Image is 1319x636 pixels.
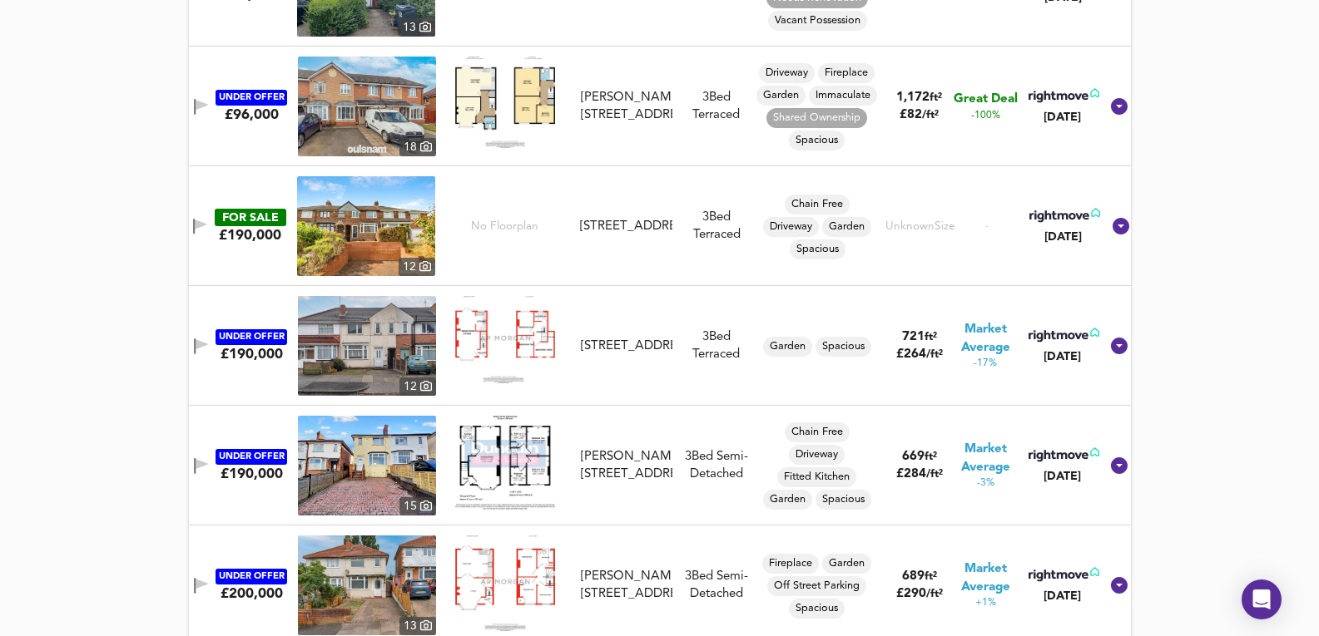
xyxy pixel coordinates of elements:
[985,220,989,233] span: -
[818,66,875,81] span: Fireplace
[763,217,819,237] div: Driveway
[971,109,1000,123] span: -100%
[1026,229,1100,245] div: [DATE]
[816,339,871,354] span: Spacious
[816,490,871,510] div: Spacious
[785,425,850,440] span: Chain Free
[896,468,943,481] span: £ 284
[763,219,819,234] span: Driveway
[298,535,436,635] img: property thumbnail
[221,584,283,603] div: £200,000
[219,226,281,244] div: £190,000
[581,89,672,125] div: [PERSON_NAME][STREET_ADDRESS]
[756,86,806,106] div: Garden
[950,441,1020,476] span: Market Average
[679,89,754,125] div: 3 Bed Terraced
[885,219,955,234] div: Unknown Size
[977,476,994,491] span: -3%
[759,66,815,81] span: Driveway
[455,535,555,631] img: Floorplan
[809,86,877,106] div: Immaculate
[189,286,1131,406] div: UNDER OFFER£190,000 property thumbnail 12 Floorplan[STREET_ADDRESS]3Bed TerracedGardenSpacious721...
[216,90,287,106] div: UNDER OFFER
[822,217,871,237] div: Garden
[902,331,925,343] span: 721
[925,451,937,462] span: ft²
[581,338,672,355] div: [STREET_ADDRESS]
[809,88,877,103] span: Immaculate
[216,449,287,465] div: UNDER OFFER
[816,492,871,507] span: Spacious
[1025,109,1099,126] div: [DATE]
[762,554,819,574] div: Fireplace
[679,328,754,364] div: 3 Bed Terraced
[974,357,997,371] span: -17%
[455,416,555,510] img: Floorplan
[189,166,1131,286] div: FOR SALE£190,000 property thumbnail 12 No Floorplan[STREET_ADDRESS]3Bed TerracedChain FreeDrivewa...
[215,209,286,226] div: FOR SALE
[896,588,943,600] span: £ 290
[763,490,812,510] div: Garden
[574,448,679,484] div: Dearmont Road, Longbridge, Birmingham, B31 4LZ
[902,570,925,583] span: 689
[399,18,435,37] div: 13
[225,106,279,124] div: £96,000
[818,63,875,83] div: Fireplace
[789,133,845,148] span: Spacious
[767,579,866,594] span: Off Street Parking
[925,571,937,582] span: ft²
[574,338,679,355] div: Edenhurst Road, Birmingham, West Midlands, B31 4PL
[789,445,845,465] div: Driveway
[298,416,436,515] img: property thumbnail
[763,339,812,354] span: Garden
[580,218,672,235] div: [STREET_ADDRESS]
[950,560,1020,596] span: Market Average
[399,497,436,515] div: 15
[777,470,856,485] span: Fitted Kitchen
[900,109,939,121] span: £ 82
[679,209,754,244] div: 3 Bed Terraced
[816,337,871,357] div: Spacious
[790,239,845,259] div: Spacious
[767,576,866,596] div: Off Street Parking
[298,57,436,156] img: property thumbnail
[189,406,1131,525] div: UNDER OFFER£190,000 property thumbnail 15 Floorplan[PERSON_NAME][STREET_ADDRESS]3Bed Semi-Detache...
[762,556,819,571] span: Fireplace
[298,296,436,396] img: property thumbnail
[766,108,867,128] div: Shared Ownership
[926,589,943,599] span: / ft²
[679,568,754,604] div: 3 Bed Semi-Detached
[896,91,930,104] span: 1,172
[768,13,867,28] span: Vacant Possession
[216,329,287,345] div: UNDER OFFER
[756,88,806,103] span: Garden
[777,467,856,487] div: Fitted Kitchen
[822,219,871,234] span: Garden
[1242,579,1282,619] div: Open Intercom Messenger
[189,47,1131,166] div: UNDER OFFER£96,000 property thumbnail 18 Floorplan[PERSON_NAME][STREET_ADDRESS]3Bed TerracedDrive...
[1109,96,1129,116] svg: Show Details
[954,91,1018,108] span: Great Deal
[399,377,436,396] div: 12
[1025,348,1099,365] div: [DATE]
[1109,456,1129,476] svg: Show Details
[297,176,435,276] a: property thumbnail 12
[789,601,845,616] span: Spacious
[789,131,845,150] div: Spacious
[1111,216,1131,236] svg: Show Details
[785,422,850,442] div: Chain Free
[221,345,283,363] div: £190,000
[455,296,555,383] img: Floorplan
[1025,588,1099,604] div: [DATE]
[759,63,815,83] div: Driveway
[455,57,555,147] img: Floorplan
[790,242,845,257] span: Spacious
[298,57,436,156] a: property thumbnail 18
[298,416,436,515] a: property thumbnail 15
[785,195,850,214] div: Chain Free
[926,469,943,480] span: / ft²
[785,197,850,212] span: Chain Free
[926,349,943,360] span: / ft²
[902,451,925,463] span: 669
[298,535,436,635] a: property thumbnail 13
